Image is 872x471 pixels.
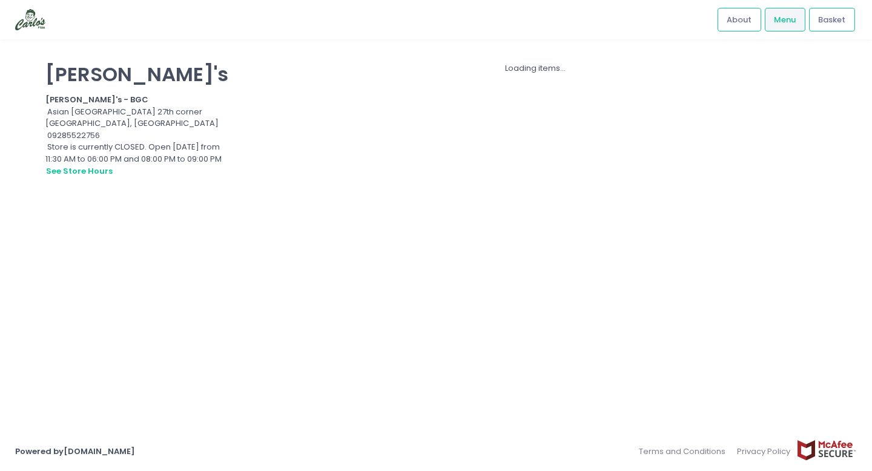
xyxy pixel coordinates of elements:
a: Menu [765,8,805,31]
div: Loading items... [245,62,827,74]
b: [PERSON_NAME]'s - BGC [45,94,148,105]
div: Store is currently CLOSED. Open [DATE] from 11:30 AM to 06:00 PM and 08:00 PM to 09:00 PM [45,141,230,178]
a: Terms and Conditions [639,440,732,463]
span: About [727,14,751,26]
a: About [718,8,761,31]
a: Privacy Policy [732,440,797,463]
img: logo [15,9,45,30]
p: [PERSON_NAME]'s [45,62,230,86]
a: Powered by[DOMAIN_NAME] [15,446,135,457]
span: Basket [818,14,845,26]
button: see store hours [45,165,113,178]
div: Asian [GEOGRAPHIC_DATA] 27th corner [GEOGRAPHIC_DATA], [GEOGRAPHIC_DATA] [45,106,230,130]
span: Menu [774,14,796,26]
div: 09285522756 [45,130,230,142]
img: mcafee-secure [796,440,857,461]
